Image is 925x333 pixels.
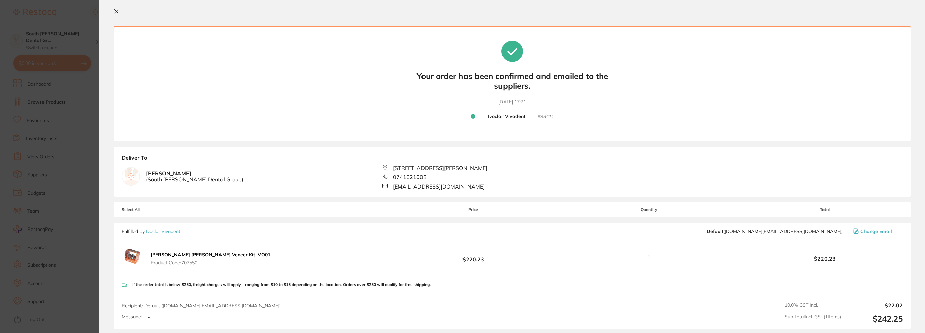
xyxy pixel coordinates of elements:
[146,170,243,183] b: [PERSON_NAME]
[538,114,554,120] small: # 93411
[29,10,119,17] div: Hi [PERSON_NAME],
[785,314,841,324] span: Sub Total Incl. GST ( 1 Items)
[29,114,119,120] p: Message from Restocq, sent 1d ago
[395,207,551,212] span: Price
[122,167,140,185] img: empty.jpg
[29,10,119,111] div: Message content
[122,207,189,212] span: Select All
[146,176,243,182] span: ( South [PERSON_NAME] Dental Group )
[393,174,427,180] span: 0741621008
[488,114,525,120] b: Ivoclar Vivadent
[846,314,903,324] output: $242.25
[29,30,119,70] div: 🌱Get 20% off all RePractice products on Restocq until [DATE]. Simply head to Browse Products and ...
[707,228,843,234] span: orders.au@ivoclarvivadent.com
[393,165,487,171] span: [STREET_ADDRESS][PERSON_NAME]
[122,303,281,309] span: Recipient: Default ( [DOMAIN_NAME][EMAIL_ADDRESS][DOMAIN_NAME] )
[551,207,747,212] span: Quantity
[411,71,613,91] b: Your order has been confirmed and emailed to the suppliers.
[15,12,26,23] img: Profile image for Restocq
[860,228,892,234] span: Change Email
[122,155,903,165] b: Deliver To
[122,228,180,234] p: Fulfilled by
[122,314,142,320] label: Message:
[122,246,143,267] img: MmE2Y2k0eg
[132,282,431,287] p: If the order total is below $250, freight charges will apply—ranging from $10 to $15 depending on...
[146,228,180,234] a: Ivoclar Vivadent
[151,260,270,265] span: Product Code: 707550
[851,228,903,234] button: Change Email
[395,250,551,263] b: $220.23
[707,228,723,234] b: Default
[747,256,903,262] b: $220.23
[148,314,150,320] p: -
[393,183,485,190] span: [EMAIL_ADDRESS][DOMAIN_NAME]
[29,20,119,27] div: Choose a greener path in healthcare!
[151,252,270,258] b: [PERSON_NAME] [PERSON_NAME] Veneer Kit IVO01
[846,302,903,308] output: $22.02
[785,302,841,308] span: 10.0 % GST Incl.
[10,6,124,124] div: message notification from Restocq, 1d ago. Hi Ken, Choose a greener path in healthcare! 🌱Get 20% ...
[29,57,116,69] i: Discount will be applied on the supplier’s end.
[149,252,272,266] button: [PERSON_NAME] [PERSON_NAME] Veneer Kit IVO01 Product Code:707550
[747,207,903,212] span: Total
[647,253,651,259] span: 1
